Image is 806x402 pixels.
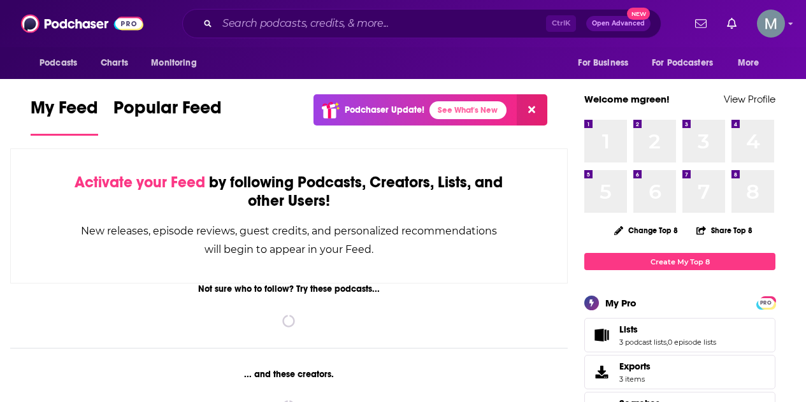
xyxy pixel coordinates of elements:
[113,97,222,136] a: Popular Feed
[40,54,77,72] span: Podcasts
[619,375,651,384] span: 3 items
[429,101,507,119] a: See What's New
[758,298,774,308] span: PRO
[652,54,713,72] span: For Podcasters
[722,13,742,34] a: Show notifications dropdown
[627,8,650,20] span: New
[619,361,651,372] span: Exports
[696,218,753,243] button: Share Top 8
[546,15,576,32] span: Ctrl K
[584,318,775,352] span: Lists
[619,324,716,335] a: Lists
[75,173,205,192] span: Activate your Feed
[724,93,775,105] a: View Profile
[151,54,196,72] span: Monitoring
[644,51,731,75] button: open menu
[217,13,546,34] input: Search podcasts, credits, & more...
[10,369,568,380] div: ... and these creators.
[666,338,668,347] span: ,
[75,222,503,259] div: New releases, episode reviews, guest credits, and personalized recommendations will begin to appe...
[569,51,644,75] button: open menu
[584,93,670,105] a: Welcome mgreen!
[10,284,568,294] div: Not sure who to follow? Try these podcasts...
[584,253,775,270] a: Create My Top 8
[690,13,712,34] a: Show notifications dropdown
[757,10,785,38] img: User Profile
[21,11,143,36] img: Podchaser - Follow, Share and Rate Podcasts
[757,10,785,38] span: Logged in as mgreen
[589,363,614,381] span: Exports
[607,222,686,238] button: Change Top 8
[113,97,222,126] span: Popular Feed
[589,326,614,344] a: Lists
[757,10,785,38] button: Show profile menu
[578,54,628,72] span: For Business
[142,51,213,75] button: open menu
[584,355,775,389] a: Exports
[619,338,666,347] a: 3 podcast lists
[586,16,651,31] button: Open AdvancedNew
[31,51,94,75] button: open menu
[31,97,98,126] span: My Feed
[605,297,637,309] div: My Pro
[738,54,759,72] span: More
[668,338,716,347] a: 0 episode lists
[729,51,775,75] button: open menu
[92,51,136,75] a: Charts
[758,298,774,307] a: PRO
[619,324,638,335] span: Lists
[182,9,661,38] div: Search podcasts, credits, & more...
[31,97,98,136] a: My Feed
[345,104,424,115] p: Podchaser Update!
[101,54,128,72] span: Charts
[75,173,503,210] div: by following Podcasts, Creators, Lists, and other Users!
[592,20,645,27] span: Open Advanced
